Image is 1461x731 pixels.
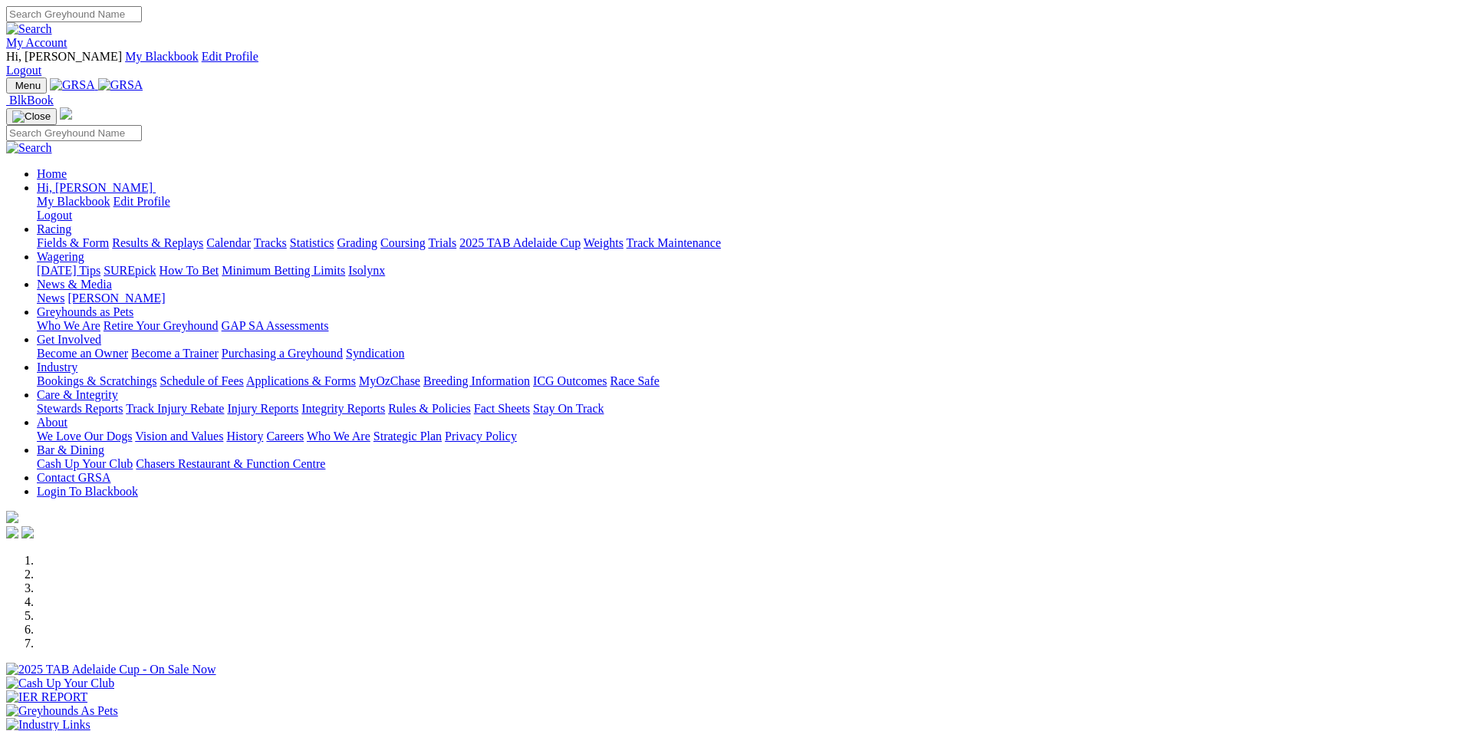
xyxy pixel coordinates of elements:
input: Search [6,6,142,22]
a: Contact GRSA [37,471,110,484]
div: My Account [6,50,1455,77]
a: Chasers Restaurant & Function Centre [136,457,325,470]
a: Schedule of Fees [160,374,243,387]
a: Isolynx [348,264,385,277]
div: Wagering [37,264,1455,278]
a: About [37,416,67,429]
img: IER REPORT [6,690,87,704]
img: Greyhounds As Pets [6,704,118,718]
div: Get Involved [37,347,1455,361]
img: logo-grsa-white.png [6,511,18,523]
div: Racing [37,236,1455,250]
a: Become a Trainer [131,347,219,360]
a: Strategic Plan [373,430,442,443]
a: Integrity Reports [301,402,385,415]
a: We Love Our Dogs [37,430,132,443]
a: Who We Are [37,319,100,332]
div: About [37,430,1455,443]
a: Applications & Forms [246,374,356,387]
img: GRSA [50,78,95,92]
a: 2025 TAB Adelaide Cup [459,236,581,249]
a: [PERSON_NAME] [67,291,165,305]
a: Logout [37,209,72,222]
a: Track Injury Rebate [126,402,224,415]
a: Fields & Form [37,236,109,249]
img: twitter.svg [21,526,34,538]
img: facebook.svg [6,526,18,538]
img: Search [6,141,52,155]
a: Minimum Betting Limits [222,264,345,277]
a: Coursing [380,236,426,249]
input: Search [6,125,142,141]
a: Purchasing a Greyhound [222,347,343,360]
a: Calendar [206,236,251,249]
a: Get Involved [37,333,101,346]
a: Greyhounds as Pets [37,305,133,318]
a: Trials [428,236,456,249]
div: Industry [37,374,1455,388]
a: Care & Integrity [37,388,118,401]
a: Injury Reports [227,402,298,415]
a: History [226,430,263,443]
span: Hi, [PERSON_NAME] [6,50,122,63]
img: 2025 TAB Adelaide Cup - On Sale Now [6,663,216,677]
a: Login To Blackbook [37,485,138,498]
a: SUREpick [104,264,156,277]
a: Rules & Policies [388,402,471,415]
div: Greyhounds as Pets [37,319,1455,333]
img: Close [12,110,51,123]
a: Track Maintenance [627,236,721,249]
div: Hi, [PERSON_NAME] [37,195,1455,222]
a: My Account [6,36,67,49]
a: Retire Your Greyhound [104,319,219,332]
a: Stewards Reports [37,402,123,415]
span: BlkBook [9,94,54,107]
span: Hi, [PERSON_NAME] [37,181,153,194]
a: Breeding Information [423,374,530,387]
a: Bar & Dining [37,443,104,456]
img: logo-grsa-white.png [60,107,72,120]
a: Edit Profile [114,195,170,208]
a: Logout [6,64,41,77]
a: Fact Sheets [474,402,530,415]
a: BlkBook [6,94,54,107]
a: News & Media [37,278,112,291]
a: [DATE] Tips [37,264,100,277]
a: Weights [584,236,624,249]
a: Vision and Values [135,430,223,443]
a: Edit Profile [202,50,258,63]
a: Cash Up Your Club [37,457,133,470]
img: GRSA [98,78,143,92]
a: Grading [337,236,377,249]
button: Toggle navigation [6,77,47,94]
a: Industry [37,361,77,374]
a: Tracks [254,236,287,249]
div: Bar & Dining [37,457,1455,471]
a: Who We Are [307,430,370,443]
button: Toggle navigation [6,108,57,125]
span: Menu [15,80,41,91]
a: Racing [37,222,71,235]
a: My Blackbook [37,195,110,208]
a: Become an Owner [37,347,128,360]
a: Hi, [PERSON_NAME] [37,181,156,194]
a: MyOzChase [359,374,420,387]
a: Stay On Track [533,402,604,415]
a: Statistics [290,236,334,249]
div: Care & Integrity [37,402,1455,416]
a: My Blackbook [125,50,199,63]
a: How To Bet [160,264,219,277]
a: Bookings & Scratchings [37,374,156,387]
a: GAP SA Assessments [222,319,329,332]
a: Home [37,167,67,180]
a: ICG Outcomes [533,374,607,387]
a: News [37,291,64,305]
img: Search [6,22,52,36]
a: Results & Replays [112,236,203,249]
a: Race Safe [610,374,659,387]
a: Privacy Policy [445,430,517,443]
img: Cash Up Your Club [6,677,114,690]
a: Wagering [37,250,84,263]
a: Careers [266,430,304,443]
a: Syndication [346,347,404,360]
